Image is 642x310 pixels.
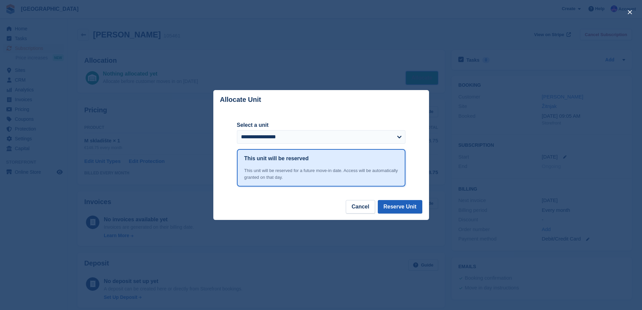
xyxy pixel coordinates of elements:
[244,167,398,180] div: This unit will be reserved for a future move-in date. Access will be automatically granted on tha...
[220,96,261,104] p: Allocate Unit
[237,121,405,129] label: Select a unit
[378,200,422,214] button: Reserve Unit
[346,200,375,214] button: Cancel
[244,154,309,163] h1: This unit will be reserved
[624,7,635,18] button: close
